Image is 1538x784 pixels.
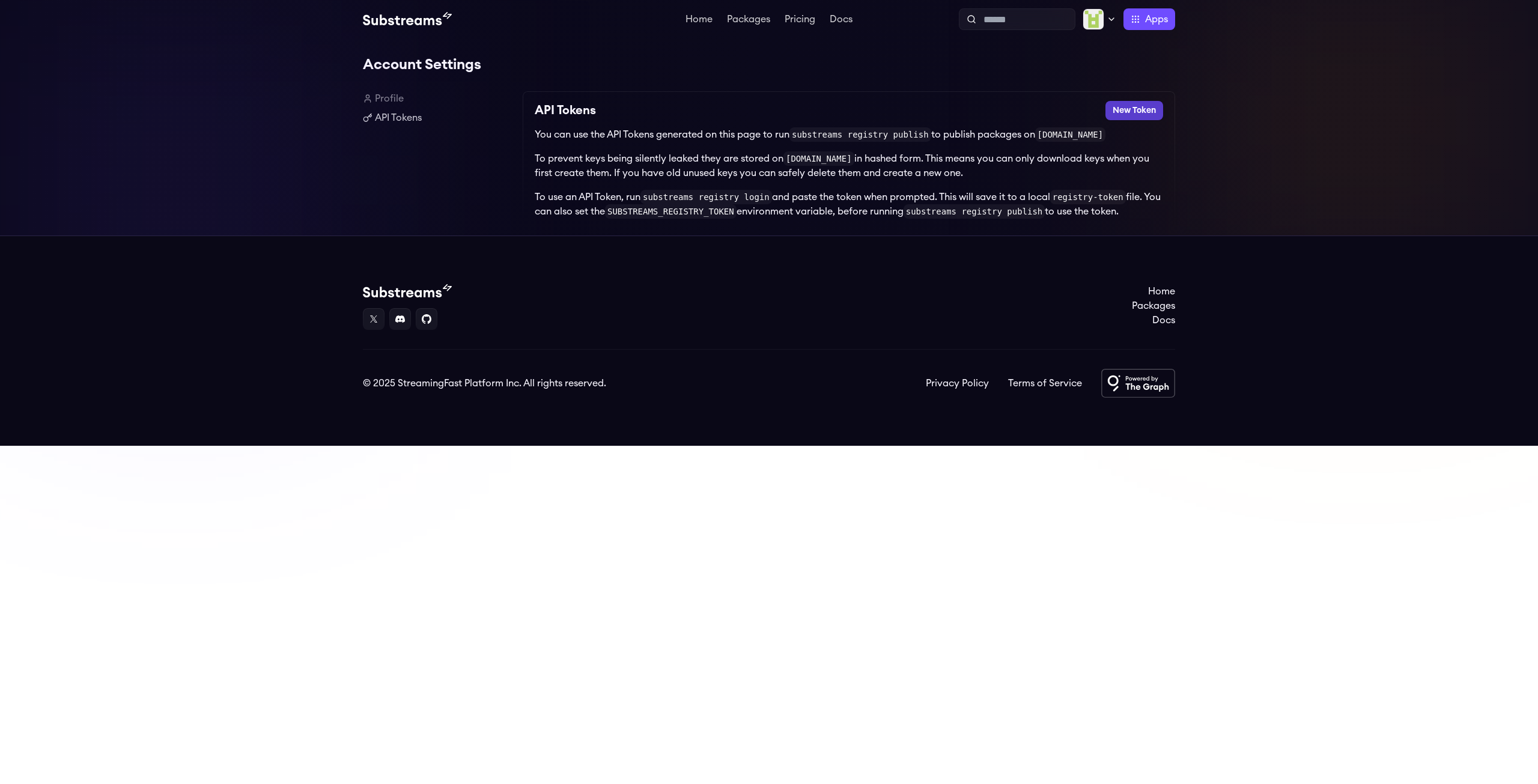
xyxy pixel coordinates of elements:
[783,151,854,166] code: [DOMAIN_NAME]
[535,151,1163,180] p: To prevent keys being silently leaked they are stored on in hashed form. This means you can only ...
[1008,376,1082,390] a: Terms of Service
[1083,8,1104,30] img: Profile
[1050,190,1126,204] code: registry-token
[363,53,1175,77] h1: Account Settings
[1105,101,1163,120] button: New Token
[1145,12,1168,26] span: Apps
[1101,369,1175,398] img: Powered by The Graph
[725,14,773,26] a: Packages
[363,111,513,125] a: API Tokens
[782,14,818,26] a: Pricing
[363,91,513,106] a: Profile
[363,284,452,299] img: Substream's logo
[1132,299,1175,313] a: Packages
[640,190,772,204] code: substreams registry login
[1132,313,1175,327] a: Docs
[904,204,1045,219] code: substreams registry publish
[926,376,989,390] a: Privacy Policy
[827,14,855,26] a: Docs
[1035,127,1106,142] code: [DOMAIN_NAME]
[363,376,606,390] div: © 2025 StreamingFast Platform Inc. All rights reserved.
[535,190,1163,219] p: To use an API Token, run and paste the token when prompted. This will save it to a local file. Yo...
[1132,284,1175,299] a: Home
[535,101,596,120] h2: API Tokens
[363,12,452,26] img: Substream's logo
[789,127,931,142] code: substreams registry publish
[535,127,1163,142] p: You can use the API Tokens generated on this page to run to publish packages on
[605,204,737,219] code: SUBSTREAMS_REGISTRY_TOKEN
[683,14,715,26] a: Home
